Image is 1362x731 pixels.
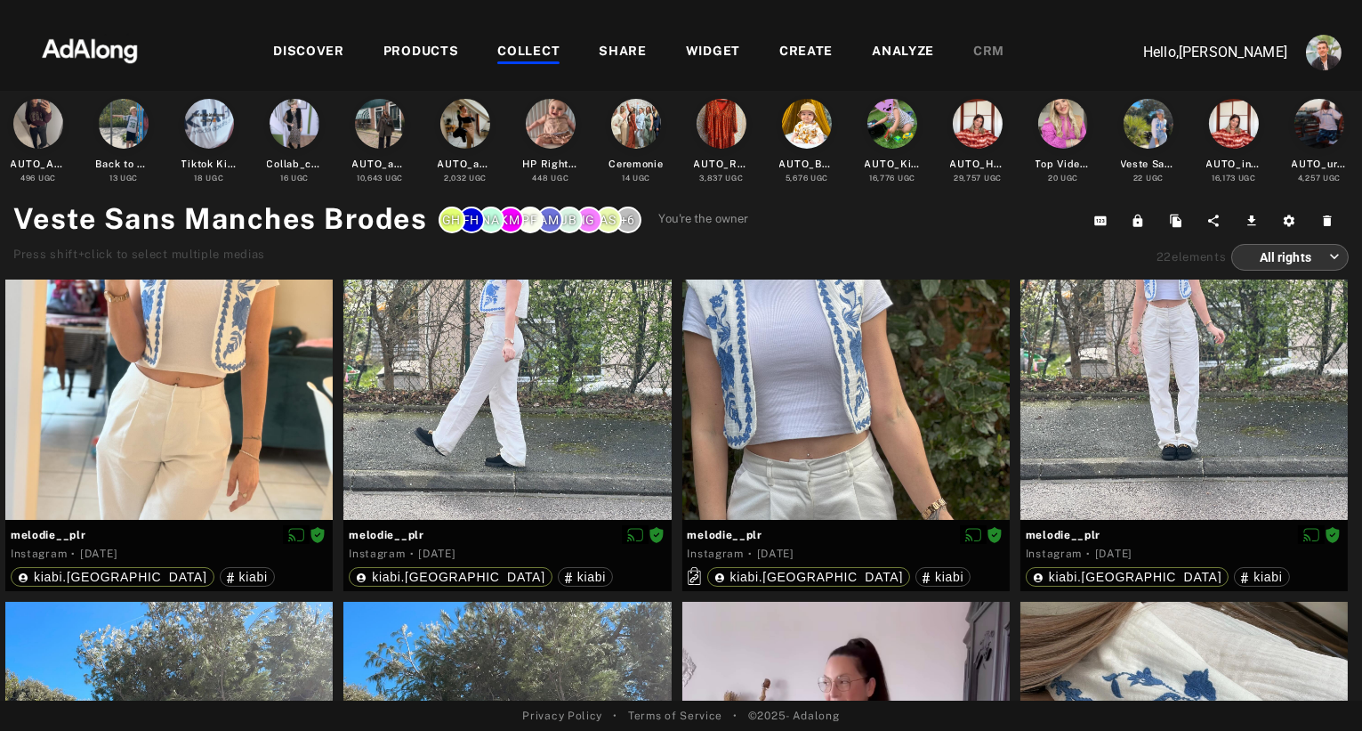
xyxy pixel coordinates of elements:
div: elements [1156,248,1227,266]
div: DISCOVER [273,42,344,63]
div: HP Rights Agreed [523,157,579,172]
div: Ceremonie [608,157,663,172]
div: Florent.H [458,207,485,233]
span: © 2025 - Adalong [748,708,840,724]
span: 448 [533,174,549,183]
span: · [748,547,753,561]
span: 20 [1048,174,1058,183]
span: kiabi.[GEOGRAPHIC_DATA] [372,570,545,584]
button: Disable diffusion on this media [283,525,310,544]
div: AUTO_Humans [950,157,1006,172]
div: K.M [497,207,524,233]
span: kiabi [1253,570,1282,584]
div: UGC [1048,173,1078,184]
svg: Similar products linked [688,567,701,585]
div: kiabi.france [18,571,207,583]
div: UGC [622,173,650,184]
div: UGC [109,173,138,184]
h1: Veste Sans Manches Brodes [13,198,428,240]
div: kiabi [923,571,963,583]
div: Collab_comm non influenceur [267,157,323,172]
div: +6 [615,207,641,233]
div: CREATE [779,42,833,63]
img: ACg8ocLjEk1irI4XXb49MzUGwa4F_C3PpCyg-3CPbiuLEZrYEA=s96-c [1306,35,1342,70]
span: Rights agreed [310,528,326,540]
div: All rights [1247,233,1340,280]
p: Hello, [PERSON_NAME] [1109,42,1287,63]
div: UGC [786,173,828,184]
div: UGC [357,173,403,184]
div: AUTO_indoor [1206,157,1262,172]
div: kiabi.france [356,571,545,583]
div: kiabi.france [1033,571,1222,583]
div: Instagram [11,546,67,562]
span: 14 [622,174,630,183]
span: melodie__plr [11,527,327,543]
span: 4,257 [1298,174,1321,183]
div: UGC [869,173,915,184]
div: UGC [1298,173,1341,184]
span: 10,643 [357,174,383,183]
div: Instagram [349,546,405,562]
button: Account settings [1302,30,1346,75]
span: kiabi.[GEOGRAPHIC_DATA] [730,570,904,584]
div: Nadia.A [478,207,504,233]
span: Rights agreed [1325,528,1341,540]
span: kiabi.[GEOGRAPHIC_DATA] [1049,570,1222,584]
div: Instagram [688,546,744,562]
span: You're the owner [659,210,749,228]
div: AUTO_agreed_nonlinked [352,157,408,172]
span: kiabi.[GEOGRAPHIC_DATA] [34,570,207,584]
span: 16,776 [869,174,895,183]
span: 13 [109,174,117,183]
div: CRM [973,42,1004,63]
div: AUTO_urban [1292,157,1348,172]
span: kiabi [577,570,606,584]
div: Guillaume.H [439,207,465,233]
a: Terms of Service [628,708,722,724]
div: kiabi [565,571,606,583]
div: Pauline.F [517,207,544,233]
span: kiabi [935,570,963,584]
button: Lock from editing [1122,208,1160,233]
div: UGC [1133,173,1164,184]
div: Top Videos UGC SocialAds [1036,157,1092,172]
span: 2,032 [444,174,467,183]
span: melodie__plr [1026,527,1342,543]
button: Duplicate collection [1160,208,1198,233]
div: Press shift+click to select multiple medias [13,246,748,264]
div: UGC [20,173,56,184]
span: 16,173 [1212,174,1236,183]
div: UGC [1212,173,1256,184]
span: 29,757 [954,174,981,183]
iframe: Chat Widget [1273,646,1362,731]
div: kiabi.france [714,571,904,583]
div: kiabi [227,571,268,583]
span: 22 [1156,250,1172,264]
span: 496 [20,174,36,183]
span: kiabi [239,570,268,584]
div: UGC [280,173,309,184]
div: AUTO_AGREED_ExactLinking [11,157,67,172]
div: Amelie.M [536,207,563,233]
button: Disable diffusion on this media [1298,525,1325,544]
img: 63233d7d88ed69de3c212112c67096b6.png [12,22,168,76]
div: Julia.B [556,207,583,233]
time: 2024-03-13T16:40:53.000Z [418,548,455,560]
div: SHARE [599,42,647,63]
button: Download [1236,208,1274,233]
div: AUTO_Kids [865,157,921,172]
span: 5,676 [786,174,809,183]
button: Share [1197,208,1236,233]
a: Privacy Policy [522,708,602,724]
time: 2024-03-13T16:40:53.000Z [757,548,794,560]
div: AUTO_Baby [779,157,835,172]
div: ANALYZE [872,42,934,63]
span: melodie__plr [688,527,1004,543]
span: · [1086,547,1091,561]
div: UGC [194,173,223,184]
span: Rights agreed [987,528,1003,540]
div: PRODUCTS [383,42,459,63]
div: COLLECT [497,42,560,63]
